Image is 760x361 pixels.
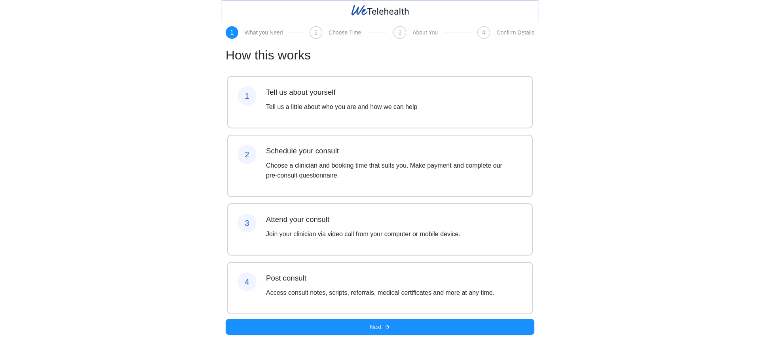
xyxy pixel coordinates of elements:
[370,323,382,331] span: Next
[237,272,256,291] div: 4
[398,29,402,36] span: 3
[266,272,494,284] h3: Post consult
[482,29,486,36] span: 4
[266,145,513,157] h3: Schedule your consult
[266,229,460,239] p: Join your clinician via video call from your computer or mobile device.
[329,29,361,36] div: Choose Time
[350,4,410,17] img: WeTelehealth
[237,86,256,105] div: 1
[226,319,534,335] button: Nextarrow-right
[496,29,534,36] div: Confirm Details
[266,160,513,180] p: Choose a clinician and booking time that suits you. Make payment and complete our pre-consult que...
[412,29,438,36] div: About You
[266,214,460,225] h3: Attend your consult
[237,214,256,233] div: 3
[314,29,318,36] span: 2
[266,288,494,298] p: Access consult notes, scripts, referrals, medical certificates and more at any time.
[230,29,234,36] span: 1
[266,102,417,112] p: Tell us a little about who you are and how we can help
[237,145,256,164] div: 2
[226,45,534,65] h1: How this works
[384,324,390,330] span: arrow-right
[266,86,417,98] h3: Tell us about yourself
[245,29,283,36] div: What you Need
